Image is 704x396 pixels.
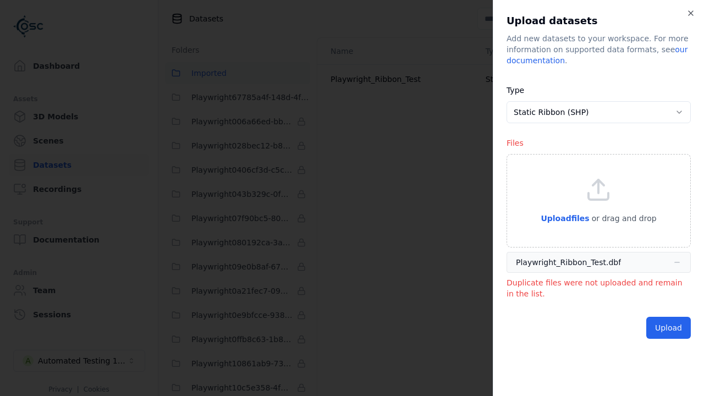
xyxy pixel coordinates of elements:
label: Type [507,86,524,95]
p: Duplicate files were not uploaded and remain in the list. [507,277,691,299]
button: Upload [646,317,691,339]
label: Files [507,139,524,147]
p: or drag and drop [590,212,657,225]
div: Add new datasets to your workspace. For more information on supported data formats, see . [507,33,691,66]
div: Playwright_Ribbon_Test.dbf [516,257,621,268]
span: Upload files [541,214,589,223]
h2: Upload datasets [507,13,691,29]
